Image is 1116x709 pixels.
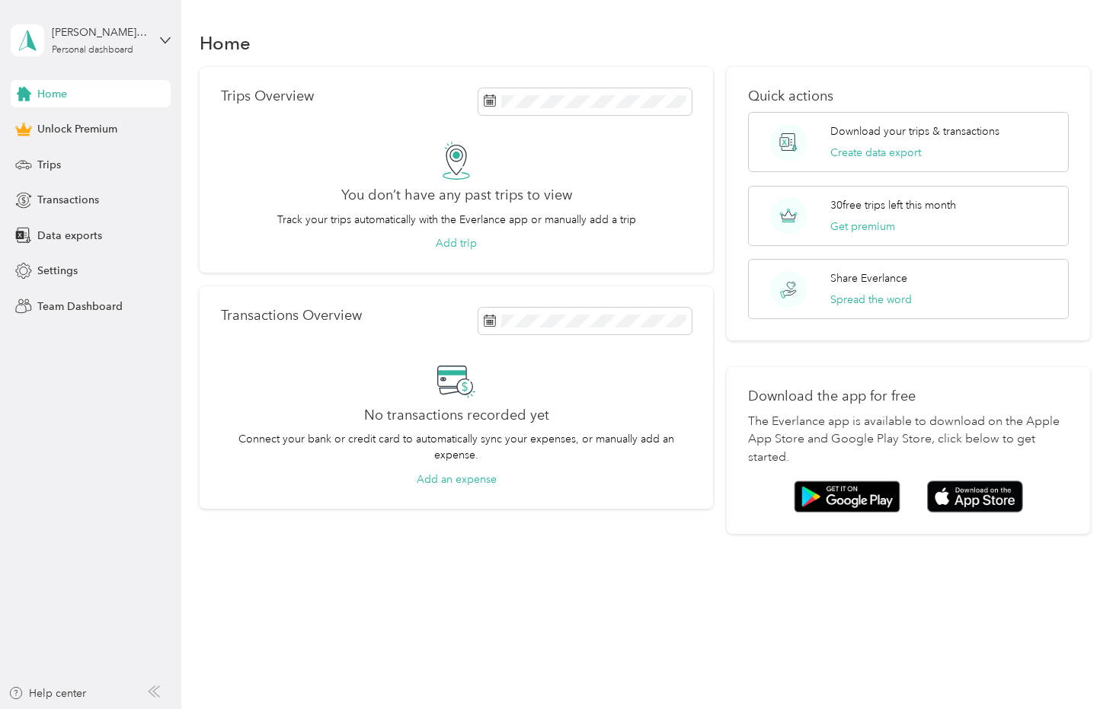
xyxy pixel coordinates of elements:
[37,157,61,173] span: Trips
[221,431,692,463] p: Connect your bank or credit card to automatically sync your expenses, or manually add an expense.
[37,121,117,137] span: Unlock Premium
[748,413,1069,468] p: The Everlance app is available to download on the Apple App Store and Google Play Store, click be...
[748,88,1069,104] p: Quick actions
[37,228,102,244] span: Data exports
[37,299,123,315] span: Team Dashboard
[417,471,497,487] button: Add an expense
[1031,624,1116,709] iframe: Everlance-gr Chat Button Frame
[748,388,1069,404] p: Download the app for free
[37,86,67,102] span: Home
[221,88,314,104] p: Trips Overview
[221,308,362,324] p: Transactions Overview
[830,270,907,286] p: Share Everlance
[830,145,921,161] button: Create data export
[200,35,251,51] h1: Home
[341,187,572,203] h2: You don’t have any past trips to view
[830,292,912,308] button: Spread the word
[37,263,78,279] span: Settings
[436,235,477,251] button: Add trip
[37,192,99,208] span: Transactions
[277,212,636,228] p: Track your trips automatically with the Everlance app or manually add a trip
[927,481,1023,513] img: App store
[52,24,147,40] div: [PERSON_NAME][EMAIL_ADDRESS][DOMAIN_NAME]
[830,197,956,213] p: 30 free trips left this month
[52,46,133,55] div: Personal dashboard
[794,481,900,513] img: Google play
[364,407,549,423] h2: No transactions recorded yet
[8,685,86,701] button: Help center
[830,219,895,235] button: Get premium
[830,123,999,139] p: Download your trips & transactions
